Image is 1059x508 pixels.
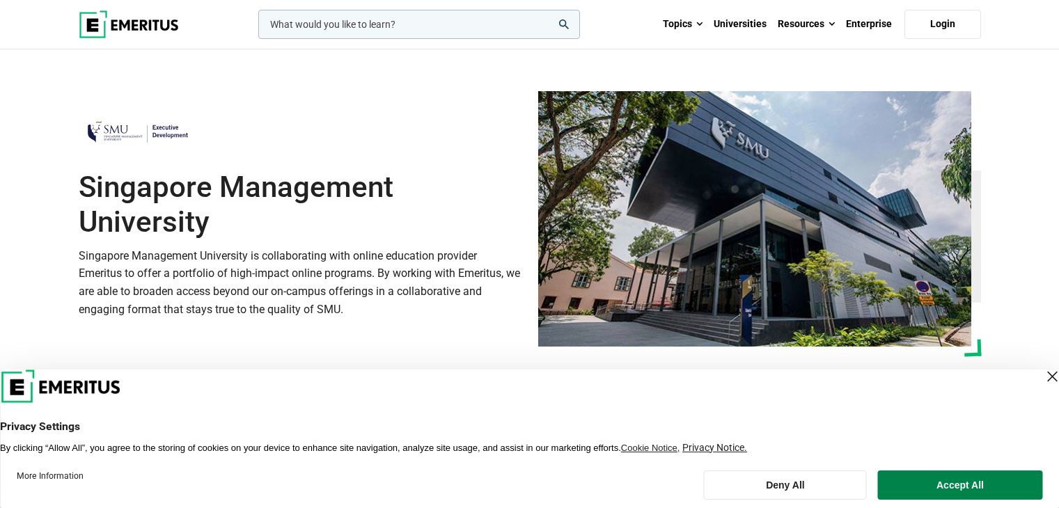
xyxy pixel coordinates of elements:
[79,170,521,240] h1: Singapore Management University
[538,91,971,347] img: Singapore Management University
[258,10,580,39] input: woocommerce-product-search-field-0
[79,247,521,318] p: Singapore Management University is collaborating with online education provider Emeritus to offer...
[79,111,197,152] img: Singapore Management University
[904,10,981,39] a: Login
